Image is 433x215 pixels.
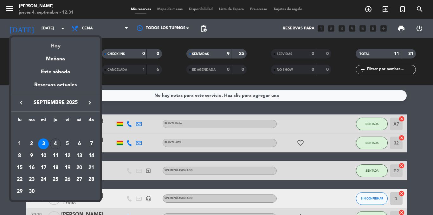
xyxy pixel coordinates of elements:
[26,150,38,162] td: 9 de septiembre de 2025
[38,163,49,173] div: 17
[49,162,61,174] td: 18 de septiembre de 2025
[14,138,26,150] td: 1 de septiembre de 2025
[86,99,94,107] i: keyboard_arrow_right
[74,174,86,186] td: 27 de septiembre de 2025
[50,175,61,185] div: 25
[11,50,100,63] div: Mañana
[74,150,86,162] td: 13 de septiembre de 2025
[74,150,85,161] div: 13
[14,116,26,126] th: lunes
[11,37,100,50] div: Hoy
[26,174,38,186] td: 23 de septiembre de 2025
[14,162,26,174] td: 15 de septiembre de 2025
[49,138,61,150] td: 4 de septiembre de 2025
[16,99,27,107] button: keyboard_arrow_left
[50,150,61,161] div: 11
[26,186,37,197] div: 30
[37,174,49,186] td: 24 de septiembre de 2025
[86,150,97,161] div: 14
[14,175,25,185] div: 22
[85,174,97,186] td: 28 de septiembre de 2025
[50,163,61,173] div: 18
[61,162,74,174] td: 19 de septiembre de 2025
[14,150,26,162] td: 8 de septiembre de 2025
[74,163,85,173] div: 20
[38,175,49,185] div: 24
[84,99,95,107] button: keyboard_arrow_right
[50,138,61,149] div: 4
[37,116,49,126] th: miércoles
[14,163,25,173] div: 15
[26,116,38,126] th: martes
[26,138,37,149] div: 2
[26,175,37,185] div: 23
[74,175,85,185] div: 27
[85,138,97,150] td: 7 de septiembre de 2025
[38,138,49,149] div: 3
[61,138,74,150] td: 5 de septiembre de 2025
[85,116,97,126] th: domingo
[49,174,61,186] td: 25 de septiembre de 2025
[85,150,97,162] td: 14 de septiembre de 2025
[14,186,26,198] td: 29 de septiembre de 2025
[62,150,73,161] div: 12
[26,186,38,198] td: 30 de septiembre de 2025
[14,174,26,186] td: 22 de septiembre de 2025
[37,138,49,150] td: 3 de septiembre de 2025
[26,138,38,150] td: 2 de septiembre de 2025
[86,175,97,185] div: 28
[37,150,49,162] td: 10 de septiembre de 2025
[14,126,97,138] td: SEP.
[37,162,49,174] td: 17 de septiembre de 2025
[26,163,37,173] div: 16
[26,162,38,174] td: 16 de septiembre de 2025
[14,186,25,197] div: 29
[74,138,85,149] div: 6
[61,174,74,186] td: 26 de septiembre de 2025
[49,150,61,162] td: 11 de septiembre de 2025
[61,116,74,126] th: viernes
[74,162,86,174] td: 20 de septiembre de 2025
[74,116,86,126] th: sábado
[62,175,73,185] div: 26
[17,99,25,107] i: keyboard_arrow_left
[86,163,97,173] div: 21
[74,138,86,150] td: 6 de septiembre de 2025
[62,163,73,173] div: 19
[62,138,73,149] div: 5
[49,116,61,126] th: jueves
[86,138,97,149] div: 7
[11,63,100,81] div: Este sábado
[85,162,97,174] td: 21 de septiembre de 2025
[26,150,37,161] div: 9
[38,150,49,161] div: 10
[11,81,100,94] div: Reservas actuales
[61,150,74,162] td: 12 de septiembre de 2025
[27,99,84,107] span: septiembre 2025
[14,150,25,161] div: 8
[14,138,25,149] div: 1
